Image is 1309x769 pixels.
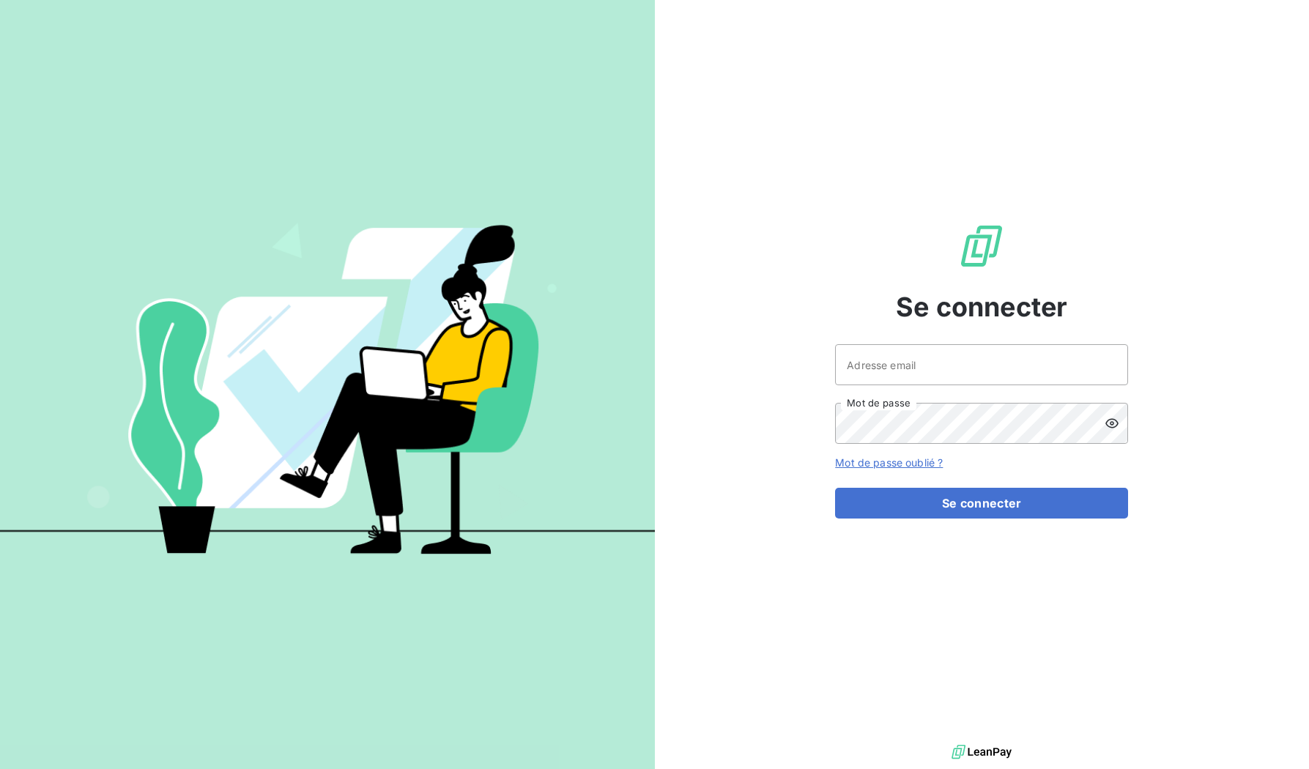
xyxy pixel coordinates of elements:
span: Se connecter [896,287,1067,327]
img: logo [952,741,1012,763]
img: Logo LeanPay [958,223,1005,270]
button: Se connecter [835,488,1128,519]
a: Mot de passe oublié ? [835,456,943,469]
input: placeholder [835,344,1128,385]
